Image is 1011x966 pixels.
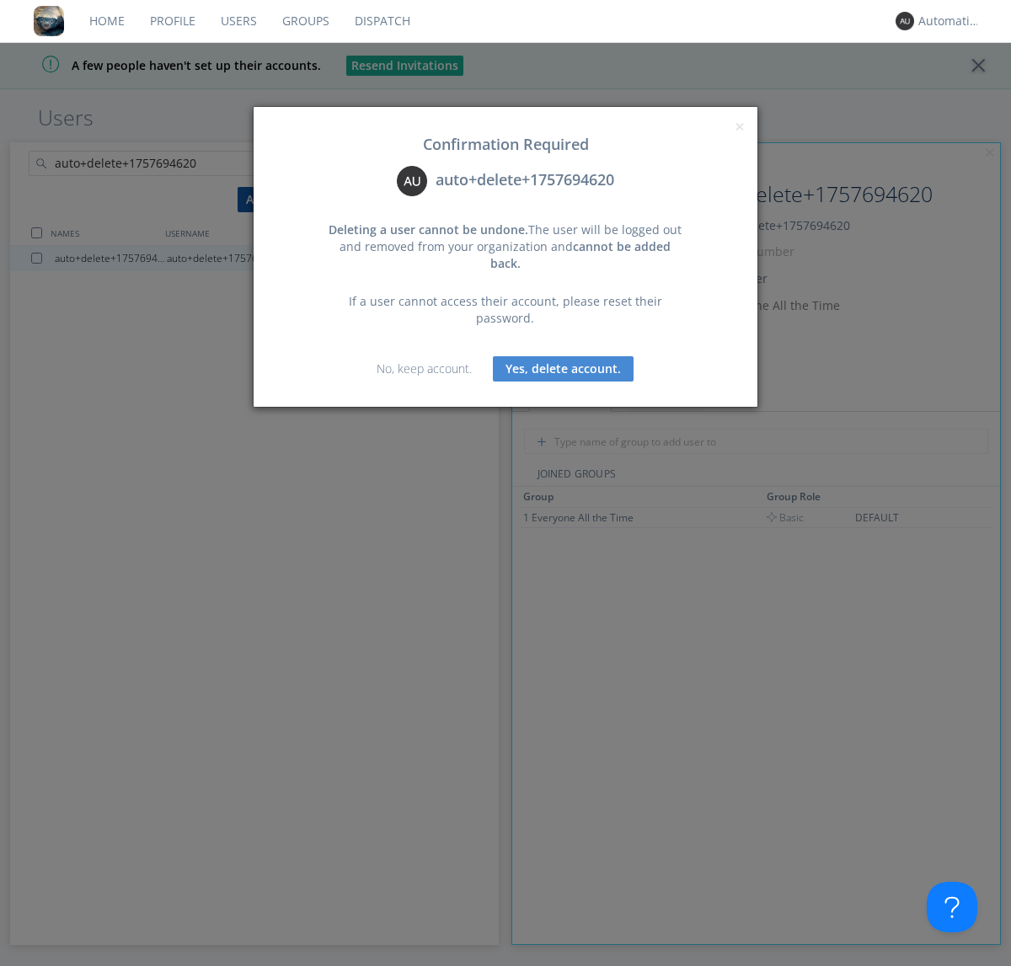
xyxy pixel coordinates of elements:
h3: Confirmation Required [266,136,745,153]
span: × [735,115,745,138]
div: auto+delete+1757694620 [266,166,745,196]
span: cannot be added back. [490,238,671,271]
span: Deleting a user cannot be undone. [329,221,528,237]
img: 8ff700cf5bab4eb8a436322861af2272 [34,6,64,36]
div: Automation+0004 [918,13,982,29]
a: No, keep account. [377,360,472,376]
button: Yes, delete account. [493,356,634,382]
img: 373638.png [397,166,427,196]
img: 373638.png [896,12,914,30]
div: If a user cannot access their account, please reset their password. [324,293,687,327]
div: The user will be logged out and removed from your organization and [324,221,687,272]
